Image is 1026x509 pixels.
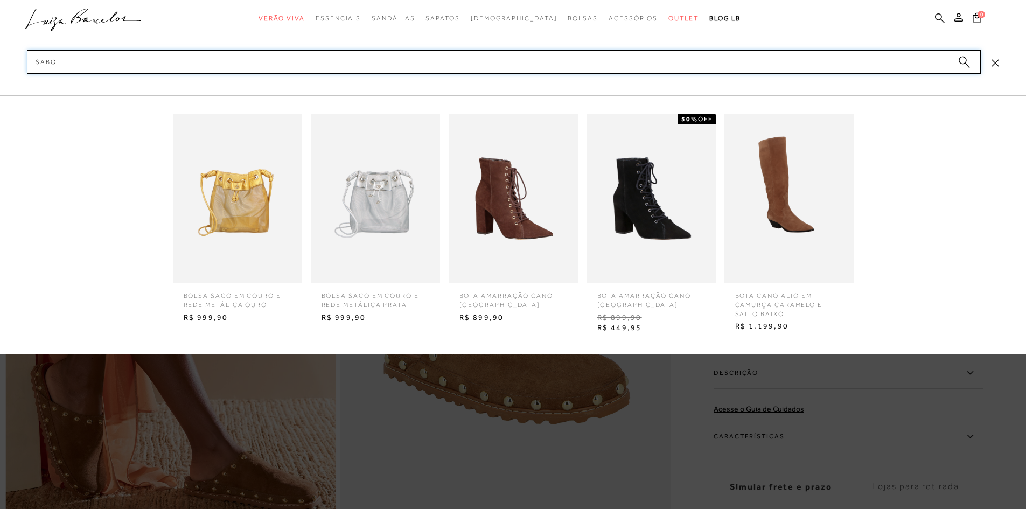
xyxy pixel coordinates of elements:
[709,15,741,22] span: BLOG LB
[372,9,415,29] a: categoryNavScreenReaderText
[176,283,299,310] span: BOLSA SACO EM COURO E REDE METÁLICA OURO
[173,114,302,283] img: BOLSA SACO EM COURO E REDE METÁLICA OURO
[259,9,305,29] a: categoryNavScreenReaderText
[668,9,699,29] a: categoryNavScreenReaderText
[978,11,985,18] span: 0
[584,114,718,336] a: BOTA AMARRAÇÃO CANO BAIXO SALTO ALTO PRETO 50%OFF BOTA AMARRAÇÃO CANO [GEOGRAPHIC_DATA] R$ 899,90...
[313,310,437,326] span: R$ 999,90
[698,115,713,123] span: OFF
[589,310,713,326] span: R$ 899,90
[969,12,985,26] button: 0
[724,114,854,283] img: BOTA CANO ALTO EM CAMURÇA CARAMELO E SALTO BAIXO
[727,318,851,334] span: R$ 1.199,90
[451,310,575,326] span: R$ 899,90
[425,9,459,29] a: categoryNavScreenReaderText
[446,114,581,325] a: BOTA AMARRAÇÃO CANO BAIXO SALTO ALTO CAFÉ BOTA AMARRAÇÃO CANO [GEOGRAPHIC_DATA] R$ 899,90
[609,9,658,29] a: categoryNavScreenReaderText
[587,114,716,283] img: BOTA AMARRAÇÃO CANO BAIXO SALTO ALTO PRETO
[727,283,851,318] span: BOTA CANO ALTO EM CAMURÇA CARAMELO E SALTO BAIXO
[176,310,299,326] span: R$ 999,90
[27,50,981,74] input: Buscar.
[311,114,440,283] img: BOLSA SACO EM COURO E REDE METÁLICA PRATA
[471,9,557,29] a: noSubCategoriesText
[449,114,578,283] img: BOTA AMARRAÇÃO CANO BAIXO SALTO ALTO CAFÉ
[425,15,459,22] span: Sapatos
[471,15,557,22] span: [DEMOGRAPHIC_DATA]
[313,283,437,310] span: BOLSA SACO EM COURO E REDE METÁLICA PRATA
[451,283,575,310] span: BOTA AMARRAÇÃO CANO [GEOGRAPHIC_DATA]
[589,283,713,310] span: BOTA AMARRAÇÃO CANO [GEOGRAPHIC_DATA]
[316,15,361,22] span: Essenciais
[609,15,658,22] span: Acessórios
[316,9,361,29] a: categoryNavScreenReaderText
[568,9,598,29] a: categoryNavScreenReaderText
[668,15,699,22] span: Outlet
[170,114,305,325] a: BOLSA SACO EM COURO E REDE METÁLICA OURO BOLSA SACO EM COURO E REDE METÁLICA OURO R$ 999,90
[681,115,698,123] strong: 50%
[589,320,713,336] span: R$ 449,95
[709,9,741,29] a: BLOG LB
[568,15,598,22] span: Bolsas
[722,114,856,334] a: BOTA CANO ALTO EM CAMURÇA CARAMELO E SALTO BAIXO BOTA CANO ALTO EM CAMURÇA CARAMELO E SALTO BAIXO...
[259,15,305,22] span: Verão Viva
[372,15,415,22] span: Sandálias
[308,114,443,325] a: BOLSA SACO EM COURO E REDE METÁLICA PRATA BOLSA SACO EM COURO E REDE METÁLICA PRATA R$ 999,90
